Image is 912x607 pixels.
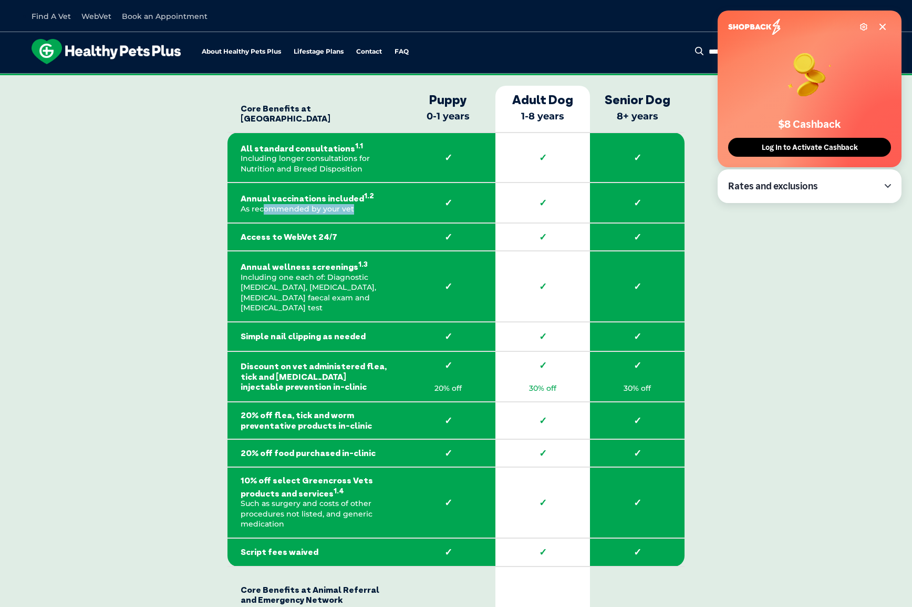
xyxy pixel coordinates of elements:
strong: ✓ [509,415,577,427]
strong: Script fees waived [241,547,388,557]
p: 30% off [603,383,671,394]
strong: ✓ [603,448,671,459]
strong: ✓ [603,547,671,558]
p: 20% off [414,383,482,394]
button: Search [693,46,706,56]
p: 30% off [509,383,577,394]
td: Such as surgery and costs of other procedures not listed, and generic medication [227,467,401,538]
img: hpp-logo [32,39,181,64]
strong: ✓ [603,197,671,209]
strong: ✓ [414,281,482,292]
strong: Annual vaccinations included [241,191,388,204]
strong: ✓ [509,448,577,459]
strong: ✓ [509,497,577,509]
td: As recommended by your vet [227,183,401,222]
a: FAQ [395,48,409,55]
strong: ✓ [509,547,577,558]
strong: ✓ [509,152,577,164]
th: 1-8 years [495,86,590,133]
strong: ✓ [414,448,482,459]
strong: Puppy [406,92,490,107]
strong: ✓ [603,231,671,243]
strong: Senior Dog [595,92,679,107]
strong: Core Benefits at Animal Referral and Emergency Network [241,575,388,605]
strong: ✓ [603,152,671,164]
sup: 1.2 [364,191,374,200]
th: 0-1 years [401,86,495,133]
strong: ✓ [603,415,671,427]
strong: ✓ [509,331,577,342]
strong: ✓ [414,152,482,164]
strong: ✓ [603,331,671,342]
strong: 20% off flea, tick and worm preventative products in-clinic [241,410,388,430]
strong: ✓ [414,497,482,509]
th: 8+ years [590,86,685,133]
strong: ✓ [509,360,577,371]
strong: ✓ [414,360,482,371]
a: About Healthy Pets Plus [202,48,281,55]
strong: Adult Dog [501,92,585,107]
strong: All standard consultations [241,141,388,154]
a: Book an Appointment [122,12,208,21]
a: Lifestage Plans [294,48,344,55]
strong: ✓ [414,331,482,342]
strong: Access to WebVet 24/7 [241,232,388,242]
sup: 1.3 [358,260,368,268]
sup: 1.4 [334,487,344,495]
a: Find A Vet [32,12,71,21]
strong: ✓ [509,231,577,243]
a: WebVet [81,12,111,21]
strong: Annual wellness screenings [241,259,388,272]
strong: ✓ [509,197,577,209]
strong: ✓ [414,197,482,209]
strong: ✓ [414,231,482,243]
p: Including one each of: Diagnostic [MEDICAL_DATA], [MEDICAL_DATA], [MEDICAL_DATA] faecal exam and ... [241,259,388,313]
a: Call Us1800 738 775 [765,8,880,24]
strong: ✓ [414,415,482,427]
strong: ✓ [414,547,482,558]
strong: Simple nail clipping as needed [241,331,388,341]
strong: Discount on vet administered flea, tick and [MEDICAL_DATA] injectable prevention in-clinic [241,361,388,392]
span: Proactive, preventative wellness program designed to keep your pet healthier and happier for longer [260,74,652,83]
sup: 1.1 [355,141,363,150]
strong: Core Benefits at [GEOGRAPHIC_DATA] [241,94,388,124]
strong: ✓ [509,281,577,292]
strong: 20% off food purchased in-clinic [241,448,388,458]
td: Including longer consultations for Nutrition and Breed Disposition [227,133,401,183]
strong: ✓ [603,360,671,371]
a: Contact [356,48,382,55]
strong: ✓ [603,281,671,292]
strong: 10% off select Greencross Vets products and services [241,476,388,499]
strong: ✓ [603,497,671,509]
